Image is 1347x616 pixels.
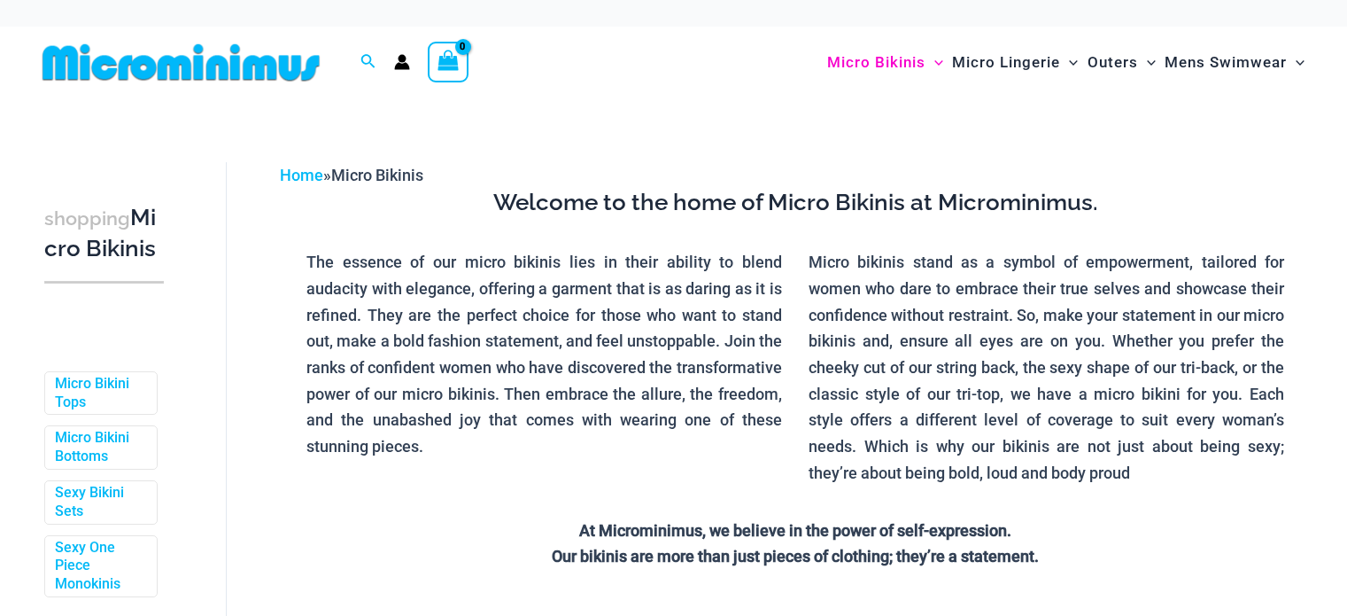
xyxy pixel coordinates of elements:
[44,203,164,264] h3: Micro Bikinis
[35,43,327,82] img: MM SHOP LOGO FLAT
[1138,40,1156,85] span: Menu Toggle
[428,42,468,82] a: View Shopping Cart, empty
[55,539,143,594] a: Sexy One Piece Monokinis
[394,54,410,70] a: Account icon link
[360,51,376,74] a: Search icon link
[293,188,1297,218] h3: Welcome to the home of Micro Bikinis at Microminimus.
[331,166,423,184] span: Micro Bikinis
[809,249,1284,486] p: Micro bikinis stand as a symbol of empowerment, tailored for women who dare to embrace their true...
[55,429,143,466] a: Micro Bikini Bottoms
[55,375,143,412] a: Micro Bikini Tops
[552,547,1039,565] strong: Our bikinis are more than just pieces of clothing; they’re a statement.
[1083,35,1160,90] a: OutersMenu ToggleMenu Toggle
[925,40,943,85] span: Menu Toggle
[1088,40,1138,85] span: Outers
[952,40,1060,85] span: Micro Lingerie
[44,207,130,230] span: shopping
[280,166,323,184] a: Home
[1160,35,1309,90] a: Mens SwimwearMenu ToggleMenu Toggle
[1287,40,1304,85] span: Menu Toggle
[948,35,1082,90] a: Micro LingerieMenu ToggleMenu Toggle
[823,35,948,90] a: Micro BikinisMenu ToggleMenu Toggle
[1060,40,1078,85] span: Menu Toggle
[1165,40,1287,85] span: Mens Swimwear
[579,521,1011,540] strong: At Microminimus, we believe in the power of self-expression.
[55,484,143,521] a: Sexy Bikini Sets
[827,40,925,85] span: Micro Bikinis
[306,249,782,460] p: The essence of our micro bikinis lies in their ability to blend audacity with elegance, offering ...
[820,33,1312,92] nav: Site Navigation
[280,166,423,184] span: »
